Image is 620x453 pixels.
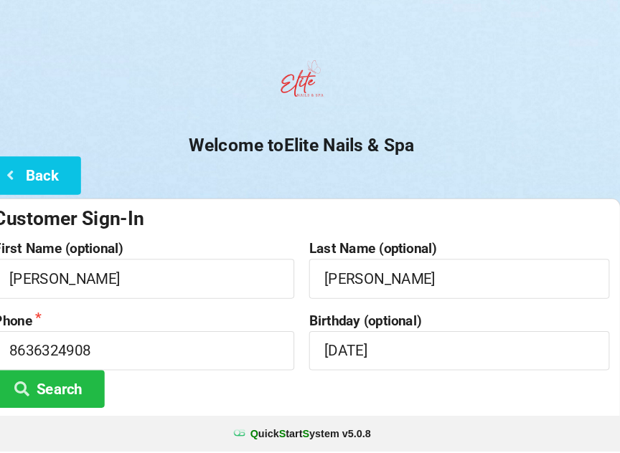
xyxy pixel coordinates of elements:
[11,215,609,239] div: Customer Sign-In
[243,429,257,443] img: favicon.ico
[317,336,609,374] input: MM/DD
[260,429,377,443] b: uick tart ystem v 5.0.8
[317,319,609,333] label: Birthday (optional)
[311,430,317,442] span: S
[11,266,303,304] input: First Name
[317,249,609,263] label: Last Name (optional)
[11,249,303,263] label: First Name (optional)
[317,266,609,304] input: Last Name
[260,430,268,442] span: Q
[11,374,118,411] button: Search
[288,430,295,442] span: S
[281,66,339,123] img: EliteNailsSpa-Logo1.png
[11,336,303,374] input: 1234567890
[11,319,303,333] label: Phone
